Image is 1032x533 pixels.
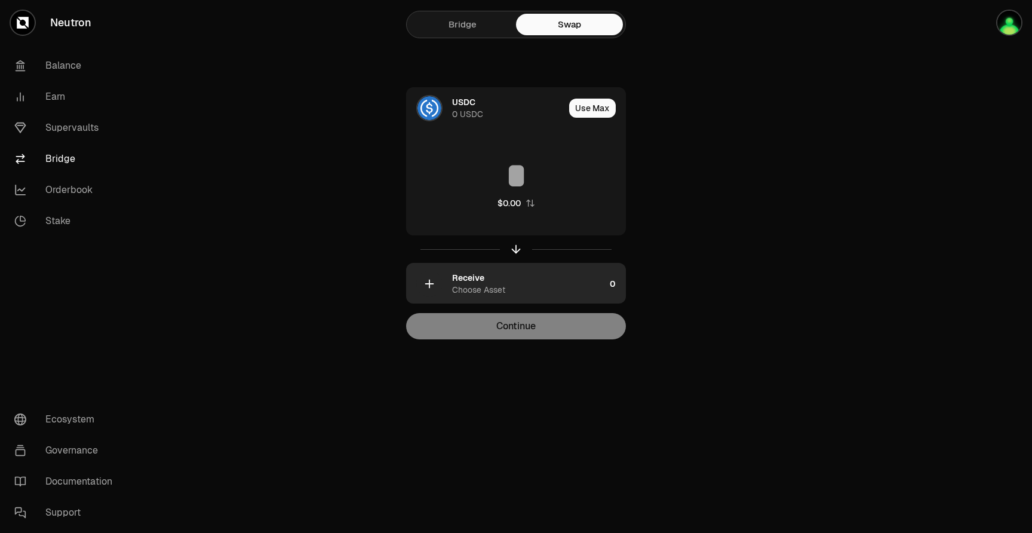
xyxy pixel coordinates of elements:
img: Celestia Vesting Account March 2025 [997,11,1021,35]
a: Documentation [5,466,129,497]
a: Swap [516,14,623,35]
a: Orderbook [5,174,129,206]
a: Support [5,497,129,528]
div: $0.00 [497,197,521,209]
a: Ecosystem [5,404,129,435]
a: Supervaults [5,112,129,143]
button: ReceiveChoose Asset0 [407,264,625,304]
div: 0 USDC [452,108,483,120]
a: Bridge [5,143,129,174]
a: Governance [5,435,129,466]
div: USDC [452,96,475,108]
div: Choose Asset [452,284,505,296]
div: Receive [452,272,484,284]
div: ReceiveChoose Asset [407,264,605,304]
a: Stake [5,206,129,237]
a: Bridge [409,14,516,35]
div: USDC LogoUSDC0 USDC [407,88,564,128]
a: Balance [5,50,129,81]
button: $0.00 [497,197,535,209]
div: 0 [610,264,625,304]
a: Earn [5,81,129,112]
img: USDC Logo [417,96,441,120]
button: Use Max [569,99,616,118]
